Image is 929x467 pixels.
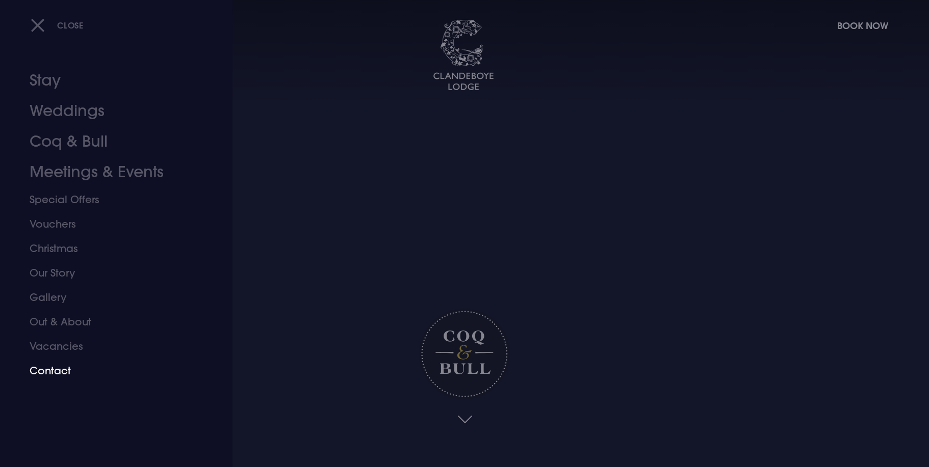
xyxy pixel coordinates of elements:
a: Gallery [30,285,191,310]
span: Close [57,20,84,31]
a: Special Offers [30,187,191,212]
a: Stay [30,65,191,96]
a: Vouchers [30,212,191,236]
button: Close [31,15,84,36]
a: Meetings & Events [30,157,191,187]
a: Christmas [30,236,191,261]
a: Weddings [30,96,191,126]
a: Our Story [30,261,191,285]
a: Contact [30,359,191,383]
a: Out & About [30,310,191,334]
a: Vacancies [30,334,191,359]
a: Coq & Bull [30,126,191,157]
